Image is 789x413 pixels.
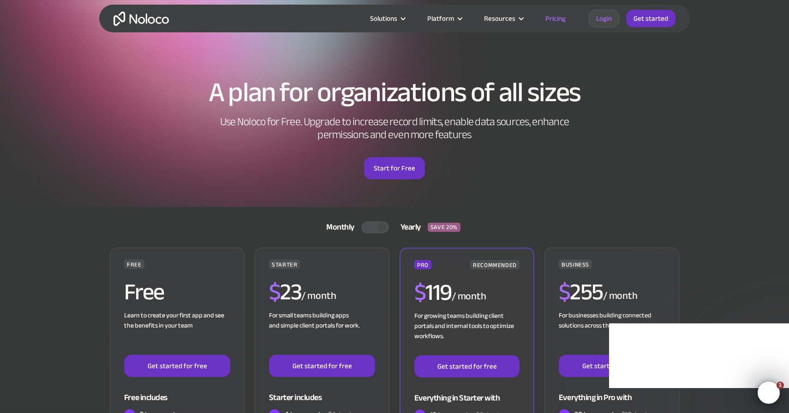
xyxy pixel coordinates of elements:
a: Get started [626,10,675,27]
span: $ [269,270,281,314]
div: PRO [414,260,431,269]
div: / month [301,289,336,304]
div: / month [452,289,486,304]
a: Pricing [534,12,577,24]
span: $ [414,271,426,314]
a: Get started for free [124,355,230,377]
div: Yearly [389,220,428,234]
div: STARTER [269,260,300,269]
div: Free includes [124,377,230,407]
h2: 23 [269,280,302,304]
div: Solutions [370,12,397,24]
h2: 119 [414,281,452,304]
div: For growing teams building client portals and internal tools to optimize workflows. [414,311,520,355]
div: SAVE 20% [428,223,460,232]
div: / month [603,289,638,304]
h1: A plan for organizations of all sizes [108,79,681,106]
div: Learn to create your first app and see the benefits in your team ‍ [124,310,230,355]
a: Login [589,10,619,27]
div: Resources [472,12,534,24]
div: RECOMMENDED [470,260,520,269]
div: Everything in Starter with [414,377,520,407]
div: Everything in Pro with [559,377,665,407]
h2: 255 [559,280,603,304]
iframe: Intercom live chat [758,382,780,404]
div: Resources [484,12,515,24]
div: BUSINESS [559,260,592,269]
h2: Free [124,280,164,304]
span: $ [559,270,570,314]
a: Get started for free [269,355,375,377]
a: Get started for free [414,355,520,377]
div: Solutions [359,12,416,24]
h2: Use Noloco for Free. Upgrade to increase record limits, enable data sources, enhance permissions ... [210,115,579,141]
div: Monthly [315,220,361,234]
div: Platform [416,12,472,24]
a: Start for Free [364,157,425,179]
div: For small teams building apps and simple client portals for work. ‍ [269,310,375,355]
a: home [114,12,169,26]
div: FREE [124,260,144,269]
div: Starter includes [269,377,375,407]
a: Get started for free [559,355,665,377]
div: Platform [427,12,454,24]
div: For businesses building connected solutions across their organization. ‍ [559,310,665,355]
span: 1 [777,382,784,389]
